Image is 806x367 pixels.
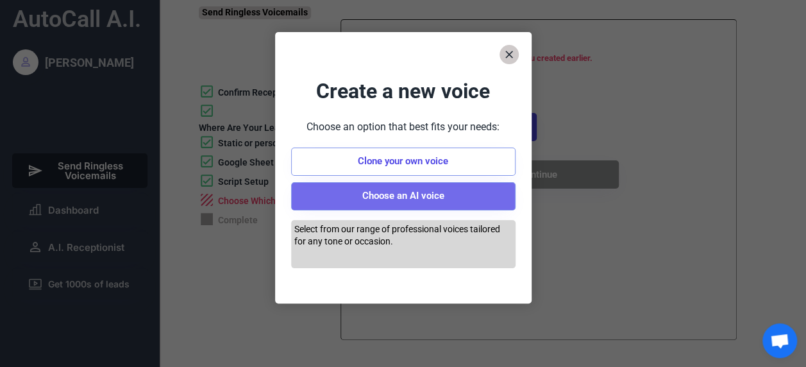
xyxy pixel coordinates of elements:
a: Open chat [762,323,797,358]
div: Choose an option that best fits your needs: [306,77,500,135]
button: Choose an AI voice [291,182,516,210]
div: Select from our range of professional voices tailored for any tone or occasion. [294,223,512,248]
font: Create a new voice [316,79,490,103]
button: Clone your own voice [291,148,516,176]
